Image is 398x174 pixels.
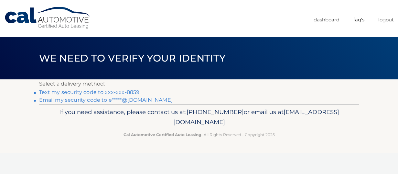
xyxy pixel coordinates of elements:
[43,107,355,128] p: If you need assistance, please contact us at: or email us at
[39,79,359,88] p: Select a delivery method:
[43,131,355,138] p: - All Rights Reserved - Copyright 2025
[39,52,226,64] span: We need to verify your identity
[39,89,140,95] a: Text my security code to xxx-xxx-8859
[39,97,173,103] a: Email my security code to e*****@[DOMAIN_NAME]
[187,108,244,116] span: [PHONE_NUMBER]
[353,14,364,25] a: FAQ's
[124,132,201,137] strong: Cal Automotive Certified Auto Leasing
[314,14,339,25] a: Dashboard
[4,6,91,29] a: Cal Automotive
[378,14,394,25] a: Logout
